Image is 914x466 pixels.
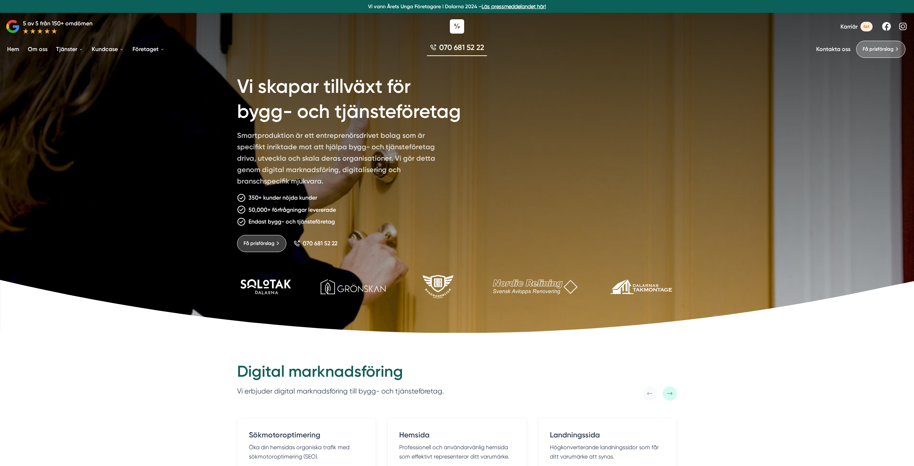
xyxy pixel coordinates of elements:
[26,40,49,58] a: Om oss
[856,41,905,58] a: Få prisförslag
[482,4,546,9] a: Läs pressmeddelandet här!
[23,19,92,28] p: 5 av 5 från 150+ omdömen
[6,40,21,58] a: Hem
[237,130,443,190] p: Smartproduktion är ett entreprenörsdrivet bolag som är specifikt inriktade mot att hjälpa bygg- o...
[3,3,911,10] p: Vi vann Årets Unga Företagare i Dalarna 2024 –
[840,23,858,30] span: Karriär
[427,42,487,56] a: 070 681 52 22
[550,443,665,461] p: Högkonverterande landningssidor som får ditt varumärke att synas.
[237,66,487,130] h1: Vi skapar tillväxt för bygg- och tjänsteföretag
[293,240,337,247] a: 070 681 52 22
[249,430,364,443] h4: Sökmotoroptimering
[439,42,484,52] span: 070 681 52 22
[237,361,444,386] h2: Digital marknadsföring
[816,46,850,52] a: Kontakta oss
[860,22,873,31] span: 4st
[863,45,894,53] span: Få prisförslag
[399,443,514,461] p: Professionell och användarvänlig hemsida som effektivt representerar ditt varumärke.
[237,386,444,397] p: Vi erbjuder digital marknadsföring till bygg- och tjänsteföretag.
[243,240,275,247] span: Få prisförslag
[550,430,665,443] h4: Landningssida
[131,40,166,58] a: Företaget
[840,22,873,31] a: Karriär 4st
[248,205,336,214] p: 50,000+ förfrågningar levererade
[237,235,286,252] a: Få prisförslag
[303,240,337,247] span: 070 681 52 22
[249,443,364,461] p: Öka din hemsidas organiska trafik med sökmotoroptimering (SEO).
[90,40,125,58] a: Kundcase
[248,193,317,202] p: 350+ kunder nöjda kunder
[248,217,335,226] p: Endast bygg- och tjänsteföretag
[399,430,514,443] h4: Hemsida
[55,40,85,58] a: Tjänster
